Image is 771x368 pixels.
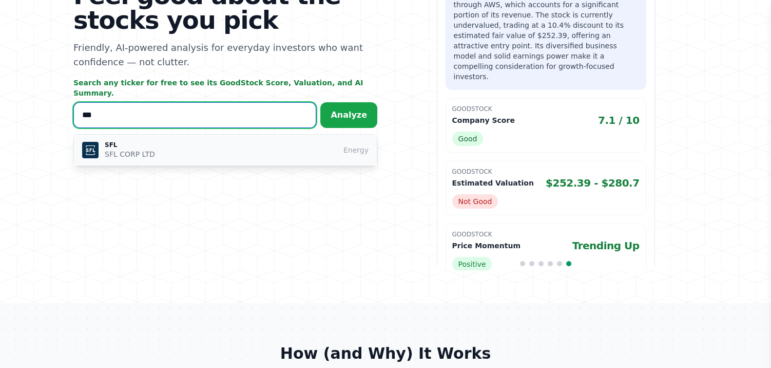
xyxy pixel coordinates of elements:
[529,261,534,266] span: Go to slide 2
[102,344,669,363] h2: How (and Why) It Works
[452,168,640,176] p: GoodStock
[566,261,571,266] span: Go to slide 6
[73,78,377,98] p: Search any ticker for free to see its GoodStock Score, Valuation, and AI Summary.
[538,261,544,266] span: Go to slide 3
[105,149,155,159] p: SFL CORP LTD
[452,115,515,125] p: Company Score
[73,41,377,69] p: Friendly, AI-powered analysis for everyday investors who want confidence — not clutter.
[74,135,377,165] button: SFL SFL SFL CORP LTD Energy
[452,241,521,251] p: Price Momentum
[548,261,553,266] span: Go to slide 4
[343,145,369,155] span: Energy
[598,113,640,127] span: 7.1 / 10
[546,176,640,190] span: $252.39 - $280.7
[452,105,640,113] p: GoodStock
[452,132,484,146] span: Good
[82,142,99,158] img: SFL
[572,238,640,253] span: Trending Up
[452,194,498,209] span: Not Good
[105,141,155,149] p: SFL
[452,230,640,238] p: GoodStock
[520,261,525,266] span: Go to slide 1
[452,178,534,188] p: Estimated Valuation
[331,110,367,120] span: Analyze
[320,102,377,128] button: Analyze
[452,257,492,271] span: Positive
[557,261,562,266] span: Go to slide 5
